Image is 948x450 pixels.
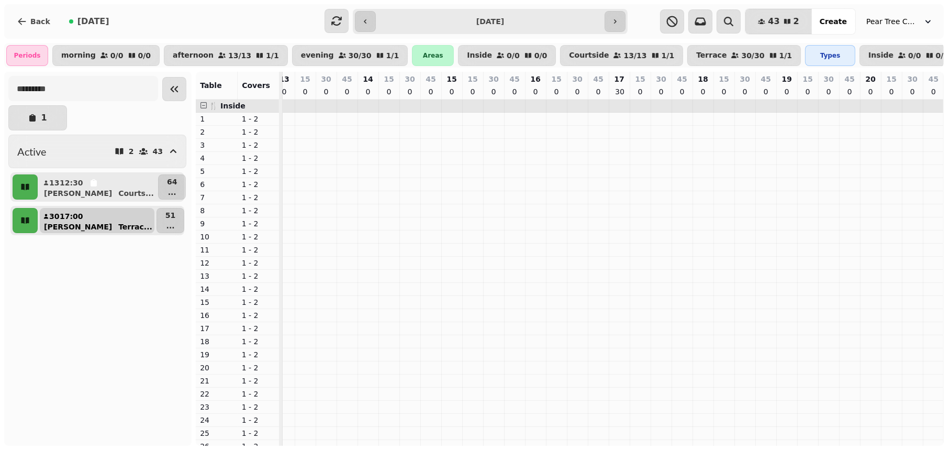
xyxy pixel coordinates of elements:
[200,153,233,163] p: 4
[280,86,288,97] p: 0
[860,12,940,31] button: Pear Tree Cafe ([GEOGRAPHIC_DATA])
[157,208,184,233] button: 51...
[467,74,477,84] p: 15
[41,114,47,122] p: 1
[783,86,791,97] p: 0
[301,86,309,97] p: 0
[200,323,233,334] p: 17
[266,52,279,59] p: 1 / 1
[17,144,46,159] h2: Active
[384,74,394,84] p: 15
[200,81,222,90] span: Table
[242,297,275,308] p: 1 - 2
[165,221,175,231] p: ...
[167,177,177,187] p: 64
[242,389,275,399] p: 1 - 2
[349,52,372,59] p: 30 / 30
[61,51,96,60] p: morning
[447,74,456,84] p: 15
[886,74,896,84] p: 15
[200,127,233,137] p: 2
[200,310,233,321] p: 16
[200,218,233,229] p: 9
[164,45,288,66] button: afternoon13/131/1
[805,45,855,66] div: Types
[907,74,917,84] p: 30
[200,192,233,203] p: 7
[292,45,408,66] button: evening30/301/1
[242,284,275,294] p: 1 - 2
[507,52,520,59] p: 0 / 0
[242,376,275,386] p: 1 - 2
[129,148,134,155] p: 2
[242,310,275,321] p: 1 - 2
[594,86,603,97] p: 0
[200,363,233,373] p: 20
[200,114,233,124] p: 1
[242,428,275,438] p: 1 - 2
[6,45,48,66] div: Periods
[242,271,275,281] p: 1 - 2
[887,86,896,97] p: 0
[908,86,917,97] p: 0
[779,52,793,59] p: 1 / 1
[200,245,233,255] p: 11
[77,17,109,26] span: [DATE]
[741,86,749,97] p: 0
[40,174,156,200] button: 1312:30[PERSON_NAME]Courts...
[242,245,275,255] p: 1 - 2
[823,74,833,84] p: 30
[162,77,186,101] button: Collapse sidebar
[322,86,330,97] p: 0
[552,86,561,97] p: 0
[406,86,414,97] p: 0
[242,179,275,190] p: 1 - 2
[427,86,435,97] p: 0
[279,74,289,84] p: 13
[741,52,764,59] p: 30 / 30
[804,86,812,97] p: 0
[794,17,799,26] span: 2
[49,178,55,188] p: 13
[173,51,214,60] p: afternoon
[200,349,233,360] p: 19
[614,74,624,84] p: 17
[448,86,456,97] p: 0
[242,415,275,425] p: 1 - 2
[242,153,275,163] p: 1 - 2
[657,86,665,97] p: 0
[242,336,275,347] p: 1 - 2
[300,74,310,84] p: 15
[677,74,687,84] p: 45
[200,166,233,177] p: 5
[385,86,393,97] p: 0
[321,74,331,84] p: 30
[929,74,939,84] p: 45
[569,51,609,60] p: Courtside
[301,51,334,60] p: evening
[696,51,727,60] p: Terrace
[200,428,233,438] p: 25
[200,297,233,308] p: 15
[49,211,55,222] p: 30
[242,127,275,137] p: 1 - 2
[635,74,645,84] p: 15
[242,363,275,373] p: 1 - 2
[509,74,519,84] p: 45
[745,9,811,34] button: 432
[209,102,246,110] span: 🍴 Inside
[802,74,812,84] p: 15
[200,271,233,281] p: 13
[242,349,275,360] p: 1 - 2
[740,74,750,84] p: 30
[844,74,854,84] p: 45
[242,81,270,90] span: Covers
[200,336,233,347] p: 18
[242,218,275,229] p: 1 - 2
[386,52,399,59] p: 1 / 1
[469,86,477,97] p: 0
[165,210,175,221] p: 51
[153,148,163,155] p: 43
[342,74,352,84] p: 45
[158,174,186,200] button: 64...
